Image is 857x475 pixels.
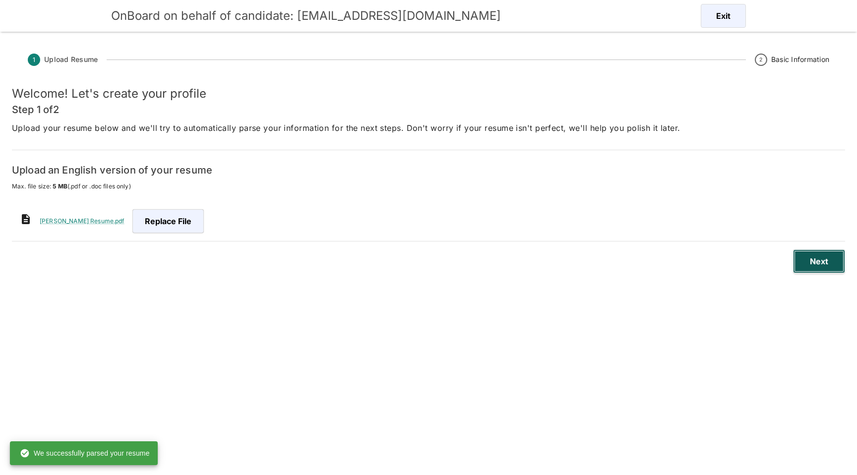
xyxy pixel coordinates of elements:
span: Max. file size: (.pdf or .doc files only) [12,181,845,191]
span: Replace file [132,209,204,233]
h6: Step 1 of 2 [12,102,845,118]
span: 5 MB [53,182,67,190]
span: Upload Resume [44,55,98,64]
a: [PERSON_NAME] Resume.pdf [40,217,124,225]
h5: OnBoard on behalf of candidate: [EMAIL_ADDRESS][DOMAIN_NAME] [111,8,501,24]
span: Basic Information [771,55,829,64]
h6: Upload an English version of your resume [12,162,845,178]
h5: Welcome! Let's create your profile [12,86,845,102]
text: 1 [33,56,35,63]
button: Next [793,249,845,273]
div: We successfully parsed your resume [20,444,150,462]
button: Exit [701,4,746,28]
text: 2 [759,57,762,63]
p: Upload your resume below and we'll try to automatically parse your information for the next steps... [12,121,845,135]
